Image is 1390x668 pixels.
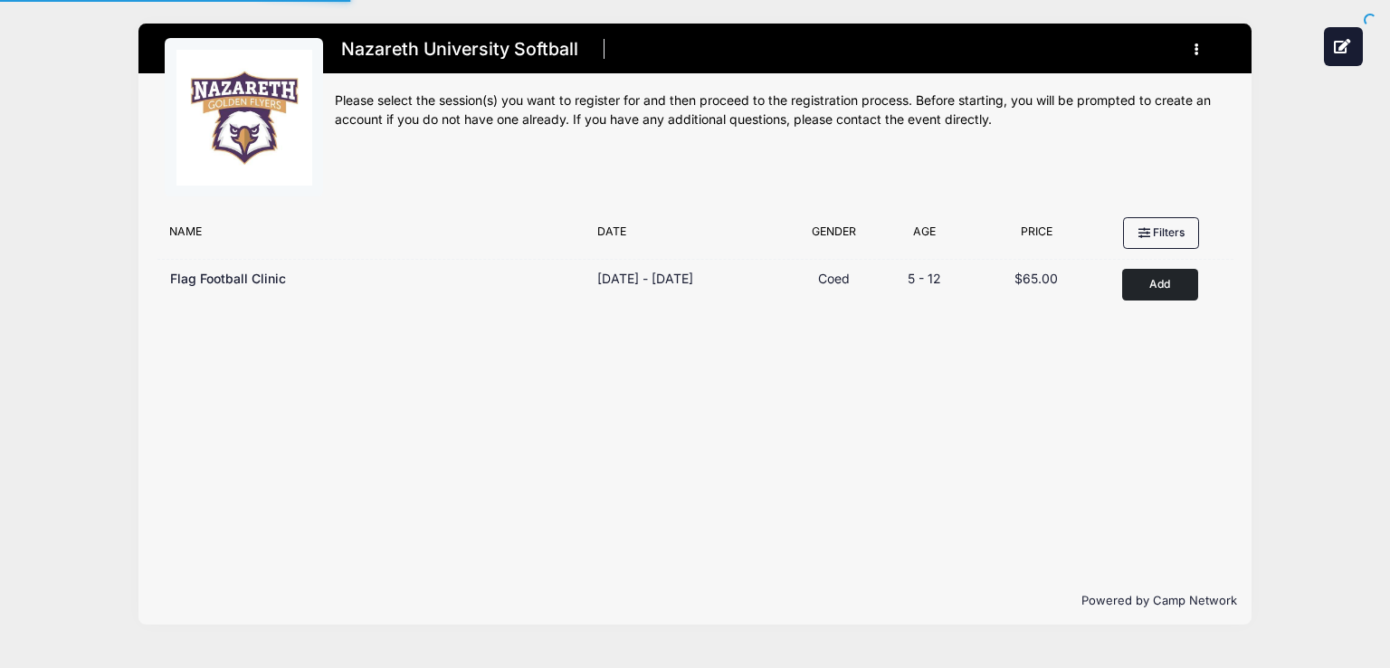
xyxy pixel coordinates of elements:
button: Add [1122,269,1198,301]
div: Please select the session(s) you want to register for and then proceed to the registration proces... [335,91,1225,129]
div: Date [588,224,791,249]
div: Name [161,224,588,249]
p: Powered by Camp Network [153,592,1237,610]
button: Filters [1123,217,1199,248]
h1: Nazareth University Softball [335,33,584,65]
div: Gender [791,224,876,249]
div: Price [973,224,1101,249]
span: Flag Football Clinic [170,271,286,286]
span: $65.00 [1014,271,1058,286]
span: Coed [818,271,850,286]
div: Age [877,224,973,249]
div: [DATE] - [DATE] [597,269,693,288]
span: 5 - 12 [908,271,941,286]
img: logo [176,50,312,186]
